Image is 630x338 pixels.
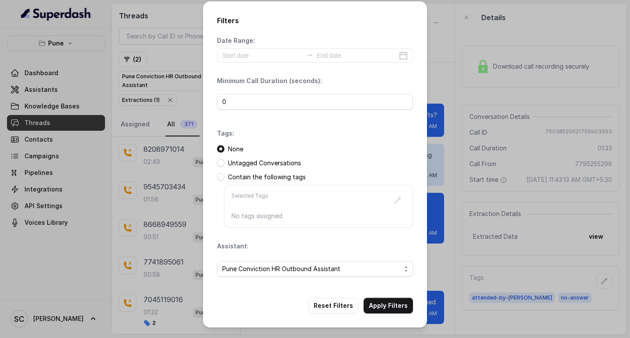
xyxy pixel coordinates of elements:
p: Assistant: [217,242,248,251]
input: End date [317,51,397,60]
button: Apply Filters [364,298,413,314]
input: Start date [222,51,303,60]
p: Tags: [217,129,234,138]
span: to [306,51,313,58]
p: Untagged Conversations [228,159,301,167]
button: Pune Conviction HR Outbound Assistant [217,261,413,277]
p: Minimum Call Duration (seconds): [217,77,322,85]
h2: Filters [217,15,413,26]
p: None [228,145,243,153]
span: Pune Conviction HR Outbound Assistant [222,264,401,274]
p: Contain the following tags [228,173,306,181]
span: swap-right [306,51,313,58]
p: Date Range: [217,36,255,45]
button: Reset Filters [308,298,358,314]
p: No tags assigned [231,212,406,220]
p: Selected Tags [231,192,268,208]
